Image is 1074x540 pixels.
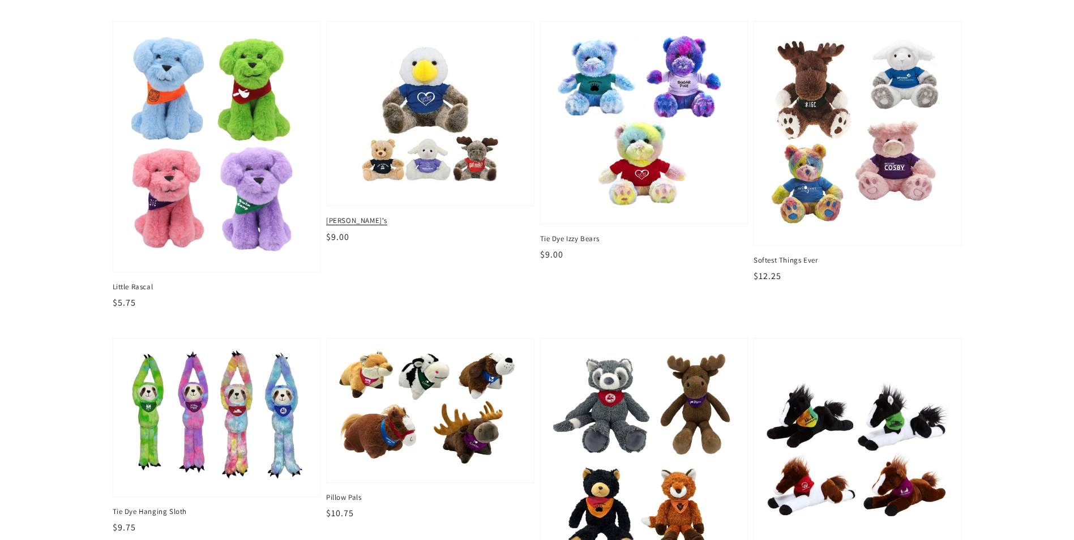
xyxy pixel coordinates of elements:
img: Glenky's [335,31,525,197]
img: Tie Dye Izzy Bears [552,33,737,212]
span: Pillow Pals [326,492,534,503]
img: Softest Things Ever [765,33,950,233]
img: Little Rascal [125,33,309,260]
a: Tie Dye Hanging Sloth Tie Dye Hanging Sloth $9.75 [113,338,321,534]
span: Little Rascal [113,282,321,292]
img: Lying Horses [765,350,950,534]
span: Tie Dye Hanging Sloth [113,507,321,517]
span: $9.00 [540,248,563,260]
a: Tie Dye Izzy Bears Tie Dye Izzy Bears $9.00 [540,21,748,262]
img: Pillow Pals [338,350,523,471]
span: Softest Things Ever [754,255,962,265]
span: $10.75 [326,507,354,519]
span: [PERSON_NAME]'s [326,216,534,226]
img: Tie Dye Hanging Sloth [125,350,309,485]
a: Pillow Pals Pillow Pals $10.75 [326,338,534,520]
span: $12.25 [754,270,781,282]
span: $5.75 [113,297,136,308]
span: $9.75 [113,521,136,533]
a: Glenky's [PERSON_NAME]'s $9.00 [326,21,534,243]
a: Softest Things Ever Softest Things Ever $12.25 [754,21,962,283]
span: $9.00 [326,231,349,243]
a: Little Rascal Little Rascal $5.75 [113,21,321,310]
span: Tie Dye Izzy Bears [540,234,748,244]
